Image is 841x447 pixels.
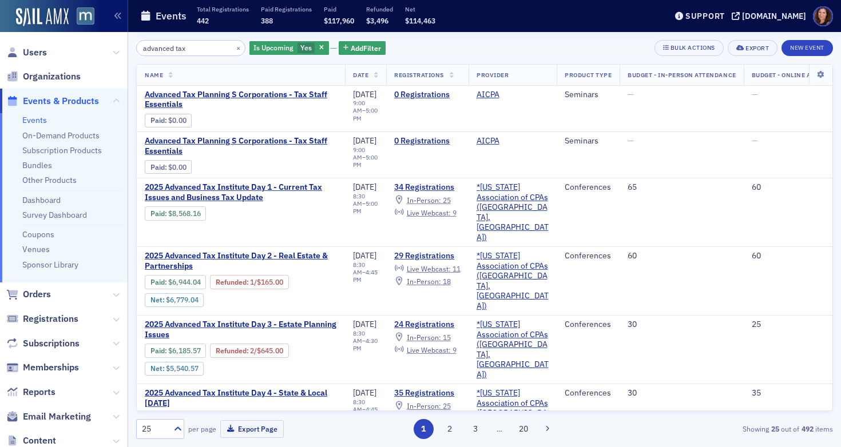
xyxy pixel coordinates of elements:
[353,89,376,99] span: [DATE]
[261,5,312,13] p: Paid Registrations
[16,8,69,26] img: SailAMX
[565,90,612,100] div: Seminars
[565,71,612,79] span: Product Type
[782,40,833,56] button: New Event
[353,398,365,413] time: 8:30 AM
[145,362,204,376] div: Net: $554057
[145,293,204,307] div: Net: $677904
[351,43,381,53] span: Add Filter
[407,208,451,217] span: Live Webcast :
[477,136,499,146] a: AICPA
[353,405,378,421] time: 4:45 PM
[253,43,293,52] span: Is Upcoming
[249,41,329,55] div: Yes
[752,89,758,99] span: —
[353,135,376,146] span: [DATE]
[6,410,91,423] a: Email Marketing
[353,182,376,192] span: [DATE]
[216,278,250,286] span: :
[353,99,365,114] time: 9:00 AM
[23,410,91,423] span: Email Marketing
[477,136,549,146] span: AICPA
[353,193,378,215] div: –
[745,45,769,51] div: Export
[366,16,388,25] span: $3,496
[394,345,456,354] a: Live Webcast: 9
[150,278,168,286] span: :
[628,251,736,261] div: 60
[145,90,337,110] a: Advanced Tax Planning S Corporations - Tax Staff Essentials
[366,5,393,13] p: Refunded
[22,115,47,125] a: Events
[394,182,460,193] a: 34 Registrations
[671,45,715,51] div: Bulk Actions
[628,89,634,99] span: —
[210,344,288,357] div: Refunded: 41 - $618557
[353,261,365,276] time: 8:30 AM
[23,313,78,325] span: Registrations
[145,114,192,127] div: Paid: 0 - $0
[353,268,378,284] time: 4:45 PM
[23,288,51,301] span: Orders
[453,264,461,273] span: 11
[150,209,168,218] span: :
[23,46,47,59] span: Users
[443,333,451,342] span: 15
[150,346,168,355] span: :
[145,320,337,340] span: 2025 Advanced Tax Institute Day 3 - Estate Planning Issues
[150,116,168,125] span: :
[732,12,810,20] button: [DOMAIN_NAME]
[466,419,486,439] button: 3
[22,210,87,220] a: Survey Dashboard
[477,90,549,100] span: AICPA
[628,71,736,79] span: Budget - In-Person Attendance
[728,40,777,56] button: Export
[565,251,612,261] div: Conferences
[6,434,56,447] a: Content
[210,275,288,289] div: Refunded: 73 - $694404
[145,251,337,271] a: 2025 Advanced Tax Institute Day 2 - Real Estate & Partnerships
[145,388,337,408] span: 2025 Advanced Tax Institute Day 4 - State & Local Tax Day
[353,71,368,79] span: Date
[168,278,201,286] span: $6,944.04
[443,195,451,205] span: 25
[6,288,51,301] a: Orders
[257,278,283,286] span: $165.00
[6,70,81,83] a: Organizations
[353,99,378,122] div: –
[407,195,441,205] span: In-Person :
[233,42,244,53] button: ×
[22,195,61,205] a: Dashboard
[769,424,781,434] strong: 25
[22,175,77,185] a: Other Products
[407,401,441,410] span: In-Person :
[145,344,206,357] div: Paid: 41 - $618557
[216,278,247,286] a: Refunded
[491,424,507,434] span: …
[23,361,79,374] span: Memberships
[168,163,187,171] span: $0.00
[477,320,549,380] a: *[US_STATE] Association of CPAs ([GEOGRAPHIC_DATA], [GEOGRAPHIC_DATA])
[150,296,166,304] span: Net :
[407,264,451,273] span: Live Webcast :
[405,16,435,25] span: $114,463
[324,5,354,13] p: Paid
[168,209,201,218] span: $8,568.16
[353,261,378,284] div: –
[145,160,192,174] div: Paid: 0 - $0
[353,192,365,207] time: 8:30 AM
[453,345,457,354] span: 9
[353,330,378,352] div: –
[477,90,499,100] a: AICPA
[353,329,365,345] time: 8:30 AM
[261,16,273,25] span: 388
[353,146,378,169] div: –
[220,420,284,438] button: Export Page
[145,136,337,156] a: Advanced Tax Planning S Corporations - Tax Staff Essentials
[6,95,99,107] a: Events & Products
[353,106,378,122] time: 5:00 PM
[166,296,199,304] span: $6,779.04
[782,42,833,52] a: New Event
[216,346,247,355] a: Refunded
